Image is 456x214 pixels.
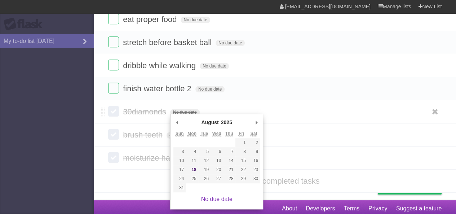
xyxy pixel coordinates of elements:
[108,152,119,163] label: Done
[198,156,211,165] button: 12
[239,131,244,136] abbr: Friday
[186,147,198,156] button: 4
[176,131,184,136] abbr: Sunday
[198,174,211,183] button: 26
[173,156,186,165] button: 10
[235,165,248,174] button: 22
[211,156,223,165] button: 13
[108,106,119,117] label: Done
[108,60,119,70] label: Done
[235,147,248,156] button: 8
[248,174,260,183] button: 30
[223,147,235,156] button: 7
[108,13,119,24] label: Done
[123,130,164,139] span: brush teeth
[173,147,186,156] button: 3
[123,15,178,24] span: eat proper food
[248,156,260,165] button: 16
[123,61,198,70] span: dribble while walking
[198,147,211,156] button: 5
[235,174,248,183] button: 29
[248,138,260,147] button: 2
[251,131,257,136] abbr: Saturday
[248,147,260,156] button: 9
[198,165,211,174] button: 19
[186,156,198,165] button: 11
[123,38,213,47] span: stretch before basket ball
[211,165,223,174] button: 20
[108,83,119,93] label: Done
[181,17,210,23] span: No due date
[200,117,220,128] div: August
[248,165,260,174] button: 23
[220,117,233,128] div: 2025
[123,84,193,93] span: finish water bottle 2
[200,63,229,69] span: No due date
[230,176,319,185] a: Show all completed tasks
[123,153,206,162] span: moisturize hair anytime
[223,174,235,183] button: 28
[186,174,198,183] button: 25
[186,165,198,174] button: 18
[235,138,248,147] button: 1
[173,174,186,183] button: 24
[187,131,196,136] abbr: Monday
[173,183,186,192] button: 31
[201,131,208,136] abbr: Tuesday
[212,131,221,136] abbr: Wednesday
[216,40,245,46] span: No due date
[211,174,223,183] button: 27
[235,156,248,165] button: 15
[173,117,181,128] button: Previous Month
[108,36,119,47] label: Done
[170,109,199,115] span: No due date
[223,156,235,165] button: 14
[173,165,186,174] button: 17
[211,147,223,156] button: 6
[253,117,260,128] button: Next Month
[393,182,438,194] span: Buy me a coffee
[195,86,225,92] span: No due date
[223,165,235,174] button: 21
[225,131,233,136] abbr: Thursday
[4,18,47,31] div: Flask
[108,129,119,140] label: Done
[201,196,233,202] a: No due date
[167,132,196,139] span: No due date
[123,107,168,116] span: 30diamonds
